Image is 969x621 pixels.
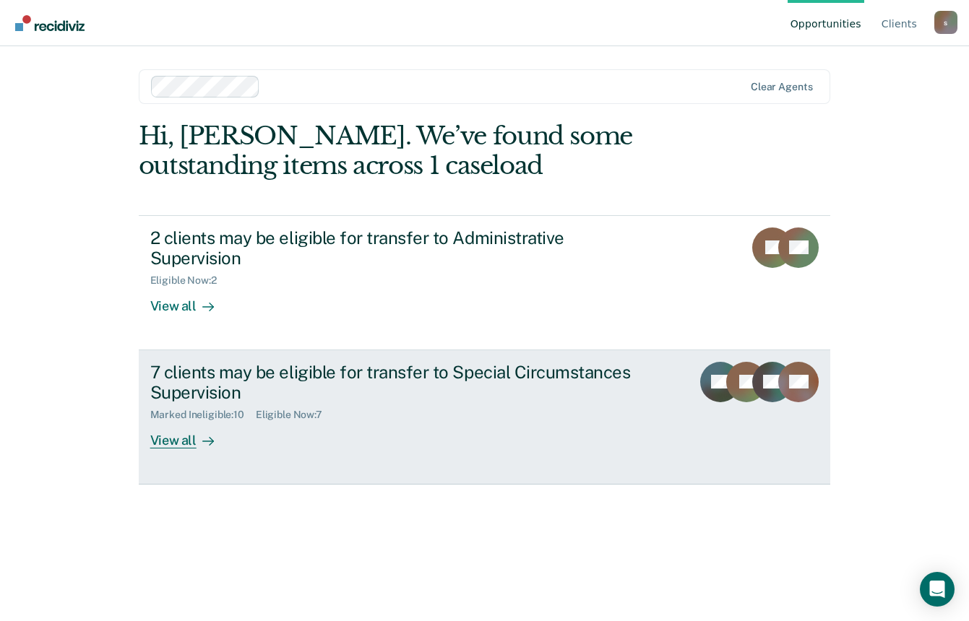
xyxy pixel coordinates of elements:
[256,409,334,421] div: Eligible Now : 7
[15,15,85,31] img: Recidiviz
[150,421,231,449] div: View all
[150,274,228,287] div: Eligible Now : 2
[150,227,658,269] div: 2 clients may be eligible for transfer to Administrative Supervision
[934,11,957,34] div: s
[150,409,256,421] div: Marked Ineligible : 10
[751,81,812,93] div: Clear agents
[139,350,831,485] a: 7 clients may be eligible for transfer to Special Circumstances SupervisionMarked Ineligible:10El...
[920,572,955,607] div: Open Intercom Messenger
[139,121,692,181] div: Hi, [PERSON_NAME]. We’ve found some outstanding items across 1 caseload
[150,362,658,404] div: 7 clients may be eligible for transfer to Special Circumstances Supervision
[934,11,957,34] button: Profile dropdown button
[150,287,231,315] div: View all
[139,215,831,350] a: 2 clients may be eligible for transfer to Administrative SupervisionEligible Now:2View all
